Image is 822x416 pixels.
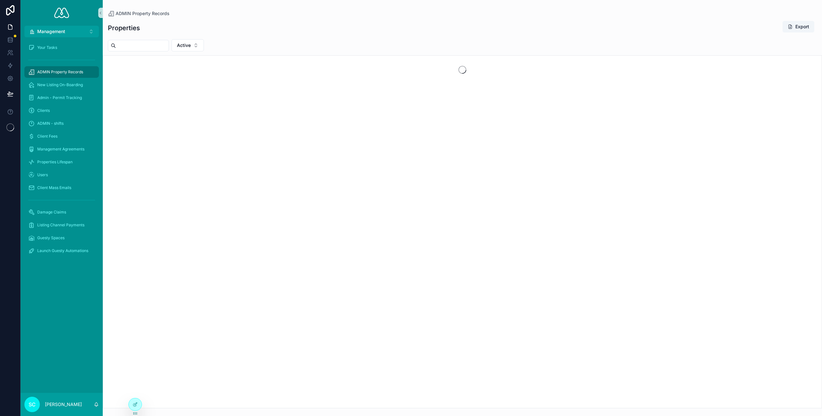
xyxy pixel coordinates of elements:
[37,45,57,50] span: Your Tasks
[24,156,99,168] a: Properties Lifespan
[108,23,140,32] h1: Properties
[37,248,88,253] span: Launch Guesty Automations
[24,232,99,244] a: Guesty Spaces
[24,143,99,155] a: Management Agreements
[24,42,99,53] a: Your Tasks
[37,210,66,215] span: Damage Claims
[24,92,99,104] a: Admin - Permit Tracking
[171,39,204,51] button: Select Button
[24,169,99,181] a: Users
[37,185,71,190] span: Client Mass Emails
[37,28,65,35] span: Management
[116,10,170,17] span: ADMIN Property Records
[24,206,99,218] a: Damage Claims
[24,131,99,142] a: Client Fees
[37,82,83,87] span: New Listing On-Boarding
[37,222,84,228] span: Listing Channel Payments
[24,66,99,78] a: ADMIN Property Records
[37,134,57,139] span: Client Fees
[29,401,36,408] span: SC
[177,42,191,49] span: Active
[24,105,99,116] a: Clients
[54,8,69,18] img: App logo
[37,95,82,100] span: Admin - Permit Tracking
[37,121,64,126] span: ADMIN - shifts
[24,219,99,231] a: Listing Channel Payments
[783,21,814,32] button: Export
[24,79,99,91] a: New Listing On-Boarding
[21,37,103,265] div: scrollable content
[24,182,99,194] a: Client Mass Emails
[24,118,99,129] a: ADMIN - shifts
[37,147,84,152] span: Management Agreements
[37,172,48,177] span: Users
[45,401,82,408] p: [PERSON_NAME]
[37,235,65,240] span: Guesty Spaces
[37,69,83,75] span: ADMIN Property Records
[108,10,170,17] a: ADMIN Property Records
[24,245,99,257] a: Launch Guesty Automations
[24,26,99,37] button: Select Button
[37,159,73,165] span: Properties Lifespan
[37,108,50,113] span: Clients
